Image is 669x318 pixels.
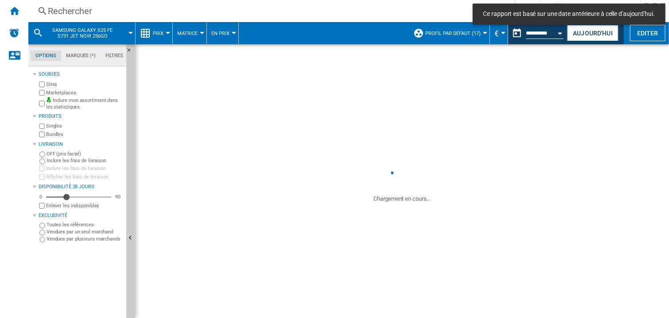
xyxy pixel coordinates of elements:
input: OFF (prix facial) [39,151,45,157]
label: Inclure mon assortiment dans les statistiques [46,97,123,111]
span: Matrice [177,31,198,36]
input: Afficher les frais de livraison [39,174,45,180]
div: Disponibilité 28 Jours [39,183,123,190]
div: Profil par défaut (17) [413,22,485,44]
input: Vendues par un seul marchand [39,230,45,236]
span: SAMSUNG GALAXY S25 FE S731 JET NOIR 256GO [47,27,118,39]
span: Ce rapport est basé sur une date antérieure à celle d'aujourd'hui. [481,10,657,19]
input: Singles [39,124,45,129]
button: Profil par défaut (17) [425,22,485,44]
label: OFF (prix facial) [47,151,123,157]
ng-transclude: Chargement en cours... [374,195,431,202]
div: Prix [140,22,168,44]
div: SAMSUNG GALAXY S25 FE S731 JET NOIR 256GO [33,22,131,44]
input: Vendues par plusieurs marchands [39,237,45,243]
span: Profil par défaut (17) [425,31,481,36]
input: Inclure mon assortiment dans les statistiques [39,98,45,109]
div: Sources [39,71,123,78]
button: Masquer [126,44,137,60]
input: Sites [39,81,45,87]
button: Prix [153,22,168,44]
label: Inclure les frais de livraison [47,157,123,164]
md-tab-item: Options [31,50,61,61]
span: En Prix [211,31,229,36]
label: Marketplaces [46,89,123,96]
button: md-calendar [508,24,526,42]
label: Enlever les indisponibles [46,202,123,209]
input: Inclure les frais de livraison [39,159,45,164]
div: Rechercher [48,5,492,17]
div: 90 [113,194,123,200]
input: Bundles [39,132,45,137]
input: Afficher les frais de livraison [39,203,45,209]
input: Toutes les références [39,223,45,229]
md-menu: Currency [490,22,508,44]
button: Open calendar [552,24,568,40]
input: Marketplaces [39,90,45,96]
div: Exclusivité [39,212,123,219]
button: Matrice [177,22,202,44]
md-tab-item: Marques (*) [61,50,101,61]
md-tab-item: Filtres [101,50,128,61]
label: Bundles [46,131,123,138]
label: Afficher les frais de livraison [46,174,123,180]
label: Singles [46,123,123,129]
label: Inclure les frais de livraison [46,165,123,172]
img: alerts-logo.svg [9,27,19,38]
span: € [494,29,499,38]
span: Prix [153,31,163,36]
label: Vendues par un seul marchand [47,229,123,235]
label: Toutes les références [47,221,123,228]
div: Livraison [39,141,123,148]
button: Aujourd'hui [567,25,618,41]
label: Sites [46,81,123,88]
input: Inclure les frais de livraison [39,166,45,171]
button: SAMSUNG GALAXY S25 FE S731 JET NOIR 256GO [47,22,127,44]
button: Editer [630,25,665,41]
label: Vendues par plusieurs marchands [47,236,123,242]
md-slider: Disponibilité [46,193,111,202]
img: mysite-bg-18x18.png [46,97,51,102]
div: Ce rapport est basé sur une date antérieure à celle d'aujourd'hui. [508,22,565,44]
button: € [494,22,503,44]
div: 0 [37,194,44,200]
div: Produits [39,113,123,120]
button: En Prix [211,22,234,44]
